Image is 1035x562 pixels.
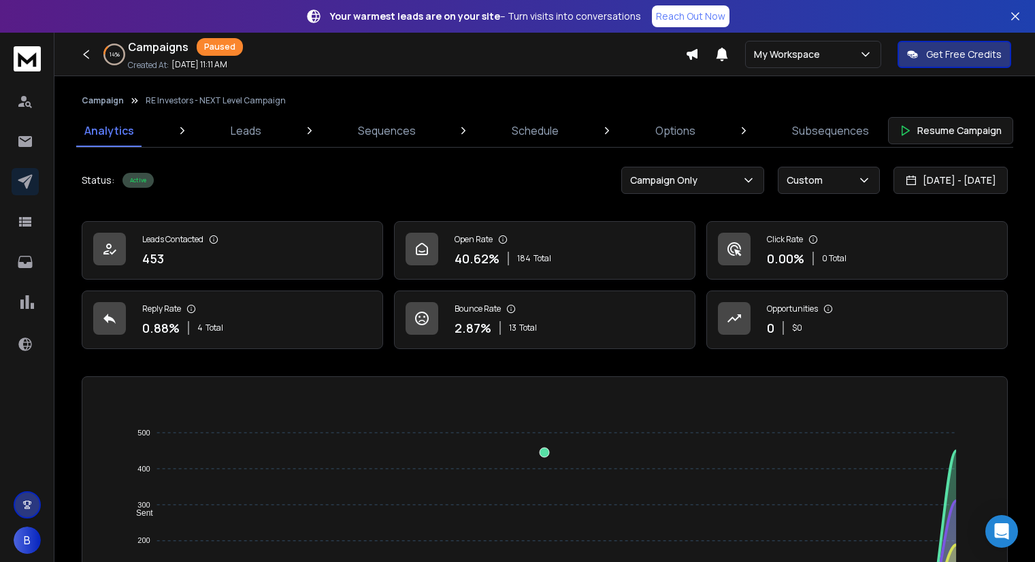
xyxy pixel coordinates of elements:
p: Analytics [84,122,134,139]
img: logo [14,46,41,71]
span: 4 [197,323,203,333]
p: Subsequences [792,122,869,139]
p: 14 % [110,50,120,59]
p: Status: [82,173,114,187]
a: Sequences [350,114,424,147]
p: Opportunities [767,303,818,314]
p: Sequences [358,122,416,139]
a: Analytics [76,114,142,147]
p: 0 Total [822,253,847,264]
p: Get Free Credits [926,48,1002,61]
a: Schedule [504,114,567,147]
p: 0.00 % [767,249,804,268]
strong: Your warmest leads are on your site [330,10,500,22]
button: B [14,527,41,554]
div: Open Intercom Messenger [985,515,1018,548]
button: [DATE] - [DATE] [893,167,1008,194]
p: Leads [231,122,261,139]
a: Options [647,114,704,147]
p: 40.62 % [455,249,499,268]
p: – Turn visits into conversations [330,10,641,23]
p: Open Rate [455,234,493,245]
p: Options [655,122,695,139]
p: Leads Contacted [142,234,203,245]
span: Sent [126,508,153,518]
a: Leads Contacted453 [82,221,383,280]
span: 13 [509,323,516,333]
span: Total [206,323,223,333]
h1: Campaigns [128,39,188,55]
p: $ 0 [792,323,802,333]
p: 0 [767,318,774,337]
p: Created At: [128,60,169,71]
p: Bounce Rate [455,303,501,314]
p: My Workspace [754,48,825,61]
span: Total [533,253,551,264]
p: 2.87 % [455,318,491,337]
tspan: 300 [138,501,150,509]
tspan: 500 [138,429,150,437]
a: Open Rate40.62%184Total [394,221,695,280]
div: Active [122,173,154,188]
p: Schedule [512,122,559,139]
a: Subsequences [784,114,877,147]
p: Reach Out Now [656,10,725,23]
a: Reach Out Now [652,5,729,27]
p: Custom [787,173,828,187]
a: Reply Rate0.88%4Total [82,291,383,349]
p: 453 [142,249,164,268]
p: Click Rate [767,234,803,245]
p: Reply Rate [142,303,181,314]
button: Resume Campaign [888,117,1013,144]
p: Campaign Only [630,173,703,187]
p: [DATE] 11:11 AM [171,59,227,70]
button: Campaign [82,95,124,106]
p: RE Investors - NEXT Level Campaign [146,95,286,106]
a: Opportunities0$0 [706,291,1008,349]
tspan: 400 [138,465,150,473]
a: Leads [223,114,269,147]
tspan: 200 [138,536,150,544]
div: Paused [197,38,243,56]
span: Total [519,323,537,333]
p: 0.88 % [142,318,180,337]
button: Get Free Credits [898,41,1011,68]
span: 184 [517,253,531,264]
a: Click Rate0.00%0 Total [706,221,1008,280]
a: Bounce Rate2.87%13Total [394,291,695,349]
